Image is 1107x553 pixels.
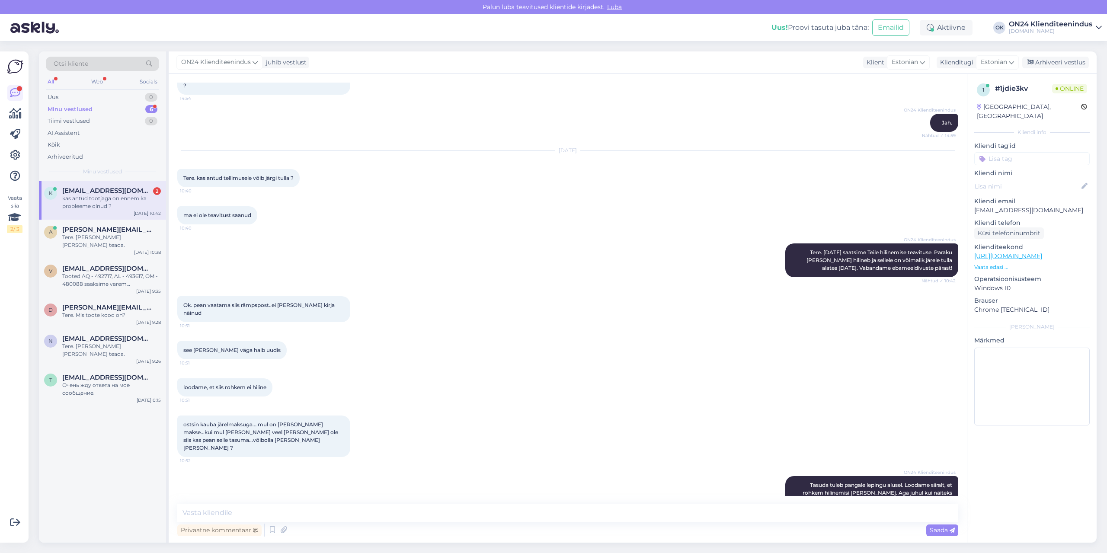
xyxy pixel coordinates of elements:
div: # 1jdie3kv [995,83,1052,94]
span: Luba [605,3,624,11]
div: Web [90,76,105,87]
span: Minu vestlused [83,168,122,176]
a: ON24 Klienditeenindus[DOMAIN_NAME] [1009,21,1102,35]
span: ma ei ole teavitust saanud [183,212,251,218]
span: Online [1052,84,1087,93]
span: 10:40 [180,225,212,231]
p: Brauser [974,296,1090,305]
div: Очень жду ответа на мое сообщение. [62,381,161,397]
span: a [49,229,53,235]
span: D [48,307,53,313]
div: Arhiveeri vestlus [1022,57,1089,68]
div: Tooted AQ - 492717, AL - 493617, OM - 480088 saaksime varem [PERSON_NAME]. Toote CD - 483551 tarn... [62,272,161,288]
div: [DATE] 0:15 [137,397,161,403]
div: [DATE] [177,147,958,154]
div: Tiimi vestlused [48,117,90,125]
div: Privaatne kommentaar [177,524,262,536]
span: V [49,268,52,274]
span: ON24 Klienditeenindus [181,58,251,67]
div: Tere. [PERSON_NAME] [PERSON_NAME] teada. [62,342,161,358]
div: [DATE] 9:26 [136,358,161,364]
span: Diana.jegorova9@gmail.com [62,304,152,311]
span: Estonian [981,58,1007,67]
div: 0 [145,117,157,125]
div: Arhiveeritud [48,153,83,161]
p: Kliendi nimi [974,169,1090,178]
span: 10:40 [180,188,212,194]
span: Jah. [942,119,952,126]
span: Vilba.kadri@gmail.com [62,265,152,272]
span: see [PERSON_NAME] väga halb uudis [183,347,281,353]
div: OK [993,22,1005,34]
div: Kliendi info [974,128,1090,136]
div: Klient [863,58,884,67]
div: ON24 Klienditeenindus [1009,21,1092,28]
span: 10:51 [180,323,212,329]
span: ON24 Klienditeenindus [904,469,956,476]
div: Minu vestlused [48,105,93,114]
span: 14:54 [180,95,212,102]
span: Nähtud ✓ 10:42 [921,278,956,284]
span: anna.kotovits@gmail.com [62,226,152,233]
span: kahest22@hotmail.com [62,187,152,195]
p: Kliendi tag'id [974,141,1090,150]
span: ON24 Klienditeenindus [904,237,956,243]
div: Aktiivne [920,20,973,35]
div: Klienditugi [937,58,973,67]
span: 10:51 [180,397,212,403]
input: Lisa nimi [975,182,1080,191]
div: Tere. Mis toote kood on? [62,311,161,319]
div: Proovi tasuta juba täna: [771,22,869,33]
div: [PERSON_NAME] [974,323,1090,331]
div: Uus [48,93,58,102]
div: juhib vestlust [262,58,307,67]
span: ON24 Klienditeenindus [904,107,956,113]
span: k [49,190,53,196]
div: Kõik [48,141,60,149]
span: 1 [982,86,984,93]
div: 2 [153,187,161,195]
span: Tere. [DATE] saatsime Teile hilinemise teavituse. Paraku [PERSON_NAME] hilineb ja sellele on võim... [806,249,953,271]
span: n [48,338,53,344]
span: 10:51 [180,360,212,366]
span: trulling@mail.ru [62,374,152,381]
div: All [46,76,56,87]
p: Kliendi email [974,197,1090,206]
div: Küsi telefoninumbrit [974,227,1044,239]
div: Socials [138,76,159,87]
div: Vaata siia [7,194,22,233]
p: Märkmed [974,336,1090,345]
span: Tere. kas antud tellimusele võib järgi tulla ? [183,175,294,181]
p: Chrome [TECHNICAL_ID] [974,305,1090,314]
p: Klienditeekond [974,243,1090,252]
span: Nähtud ✓ 14:59 [922,132,956,139]
input: Lisa tag [974,152,1090,165]
div: [DATE] 9:28 [136,319,161,326]
div: kas antud tootjaga on ennem ka probleeme olnud ? [62,195,161,210]
button: Emailid [872,19,909,36]
b: Uus! [771,23,788,32]
span: loodame, et siis rohkem ei hiline [183,384,266,390]
p: Kliendi telefon [974,218,1090,227]
span: Saada [930,526,955,534]
p: Operatsioonisüsteem [974,275,1090,284]
span: nele.mandla@gmail.com [62,335,152,342]
span: Otsi kliente [54,59,88,68]
a: [URL][DOMAIN_NAME] [974,252,1042,260]
div: 2 / 3 [7,225,22,233]
p: [EMAIL_ADDRESS][DOMAIN_NAME] [974,206,1090,215]
span: t [49,377,52,383]
span: Estonian [892,58,918,67]
div: 6 [145,105,157,114]
p: Windows 10 [974,284,1090,293]
div: [GEOGRAPHIC_DATA], [GEOGRAPHIC_DATA] [977,102,1081,121]
div: [DATE] 9:35 [136,288,161,294]
span: Ok. pean vaatama siis rämpspost..ei [PERSON_NAME] kirja näinud [183,302,336,316]
p: Vaata edasi ... [974,263,1090,271]
div: [DOMAIN_NAME] [1009,28,1092,35]
div: [DATE] 10:42 [134,210,161,217]
span: 10:52 [180,457,212,464]
div: 0 [145,93,157,102]
div: Tere. [PERSON_NAME] [PERSON_NAME] teada. [62,233,161,249]
span: ostsin kauba järelmaksuga....mul on [PERSON_NAME] makse...kui mul [PERSON_NAME] veel [PERSON_NAME... [183,421,339,451]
